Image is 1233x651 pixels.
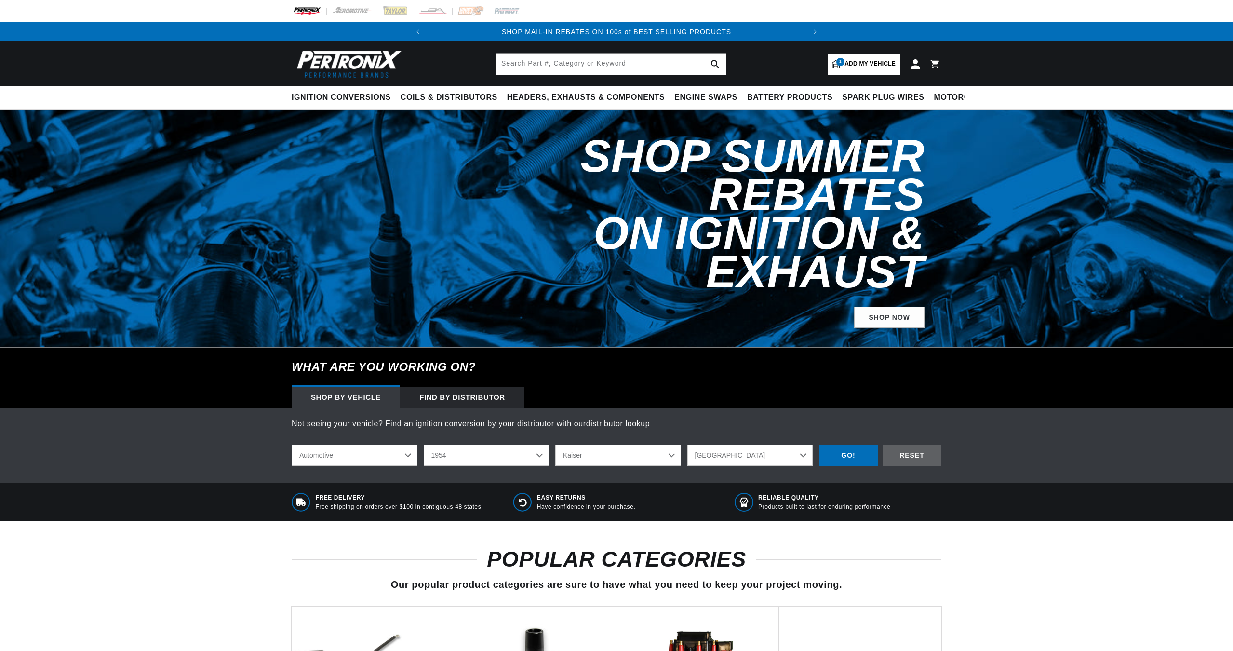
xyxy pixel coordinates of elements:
[408,22,428,41] button: Translation missing: en.sections.announcements.previous_announcement
[292,445,417,466] select: Ride Type
[316,494,483,502] span: Free Delivery
[428,27,806,37] div: Announcement
[292,47,402,81] img: Pertronix
[292,387,400,408] div: Shop by vehicle
[292,86,396,109] summary: Ignition Conversions
[836,58,844,66] span: 1
[316,503,483,511] p: Free shipping on orders over $100 in contiguous 48 states.
[268,348,965,386] h6: What are you working on?
[292,418,941,430] p: Not seeing your vehicle? Find an ignition conversion by your distributor with our
[396,86,502,109] summary: Coils & Distributors
[819,445,878,466] div: GO!
[758,503,890,511] p: Products built to last for enduring performance
[844,59,896,68] span: Add my vehicle
[400,387,524,408] div: Find by Distributor
[674,93,737,103] span: Engine Swaps
[828,54,900,75] a: 1Add my vehicle
[687,445,813,466] select: Model
[586,420,650,428] a: distributor lookup
[555,445,681,466] select: Make
[512,137,925,291] h2: Shop Summer Rebates on Ignition & Exhaust
[934,93,992,103] span: Motorcycle
[929,86,996,109] summary: Motorcycle
[837,86,929,109] summary: Spark Plug Wires
[507,93,665,103] span: Headers, Exhausts & Components
[742,86,837,109] summary: Battery Products
[537,494,636,502] span: Easy Returns
[705,54,726,75] button: search button
[805,22,825,41] button: Translation missing: en.sections.announcements.next_announcement
[883,445,941,466] div: RESET
[424,445,549,466] select: Year
[670,86,742,109] summary: Engine Swaps
[842,93,924,103] span: Spark Plug Wires
[758,494,890,502] span: RELIABLE QUALITY
[854,307,925,328] a: SHOP NOW
[401,93,497,103] span: Coils & Distributors
[537,503,636,511] p: Have confidence in your purchase.
[502,28,731,36] a: SHOP MAIL-IN REBATES ON 100s of BEST SELLING PRODUCTS
[292,93,391,103] span: Ignition Conversions
[428,27,806,37] div: 1 of 2
[747,93,832,103] span: Battery Products
[502,86,670,109] summary: Headers, Exhausts & Components
[268,22,965,41] slideshow-component: Translation missing: en.sections.announcements.announcement_bar
[496,54,726,75] input: Search Part #, Category or Keyword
